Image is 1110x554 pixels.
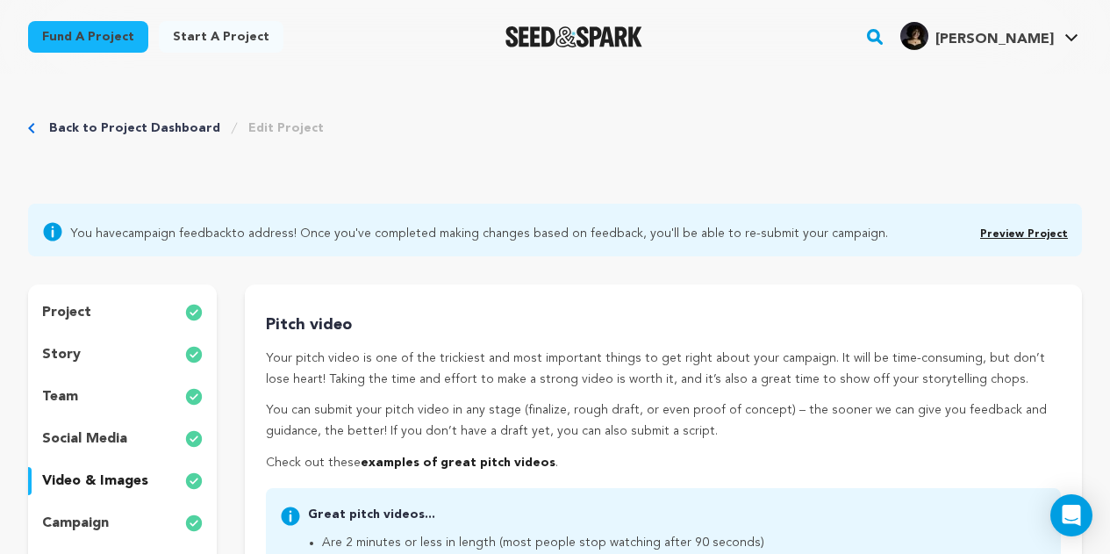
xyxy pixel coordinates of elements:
img: 5c3e2a07b7a97b80.jpg [900,22,928,50]
p: Pitch video [266,313,1061,338]
div: Open Intercom Messenger [1050,494,1092,536]
p: team [42,386,78,407]
a: Fund a project [28,21,148,53]
p: social media [42,428,127,450]
p: video & images [42,471,148,492]
span: Nicole A.'s Profile [897,18,1082,55]
p: story [42,344,81,365]
img: check-circle-full.svg [185,344,203,365]
a: Seed&Spark Homepage [505,26,643,47]
p: Check out these . [266,453,1061,474]
a: Nicole A.'s Profile [897,18,1082,50]
img: check-circle-full.svg [185,386,203,407]
a: Preview Project [980,229,1068,240]
button: social media [28,425,217,453]
li: Are 2 minutes or less in length (most people stop watching after 90 seconds) [322,534,1047,551]
img: Seed&Spark Logo Dark Mode [505,26,643,47]
a: examples of great pitch videos [361,457,555,469]
span: You have to address! Once you've completed making changes based on feedback, you'll be able to re... [70,221,888,242]
button: project [28,299,217,327]
img: check-circle-full.svg [185,302,203,323]
p: campaign [42,513,109,534]
img: check-circle-full.svg [185,428,203,450]
a: Start a project [159,21,283,53]
div: Nicole A.'s Profile [900,22,1054,50]
p: You can submit your pitch video in any stage (finalize, rough draft, or even proof of concept) – ... [266,400,1061,442]
p: project [42,302,91,323]
button: team [28,383,217,411]
button: campaign [28,509,217,537]
a: Edit Project [248,119,324,137]
img: check-circle-full.svg [185,471,203,492]
p: Your pitch video is one of the trickiest and most important things to get right about your campai... [266,349,1061,391]
a: Back to Project Dashboard [49,119,220,137]
p: Great pitch videos... [308,506,1047,523]
button: video & images [28,467,217,495]
a: campaign feedback [122,227,232,240]
div: Breadcrumb [28,119,324,137]
img: check-circle-full.svg [185,513,203,534]
span: [PERSON_NAME] [935,32,1054,47]
button: story [28,341,217,369]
